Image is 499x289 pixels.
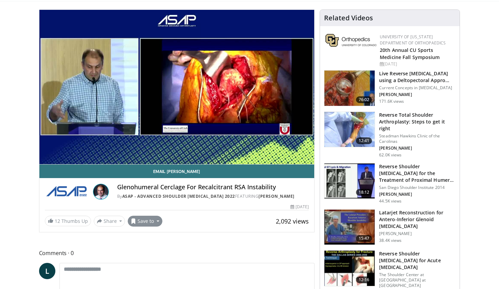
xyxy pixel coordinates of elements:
[276,217,309,225] span: 2,092 views
[379,133,456,144] p: Steadman Hawkins Clinic of the Carolinas
[379,85,456,91] p: Current Concepts in [MEDICAL_DATA]
[356,96,372,103] span: 76:02
[356,276,372,283] span: 12:16
[379,209,456,230] h3: Latarjet Reconstruction for Antero-Inferior Glenoid [MEDICAL_DATA]
[356,235,372,242] span: 15:47
[379,238,402,243] p: 38.4K views
[380,61,454,67] div: [DATE]
[379,192,456,197] p: [PERSON_NAME]
[290,204,309,210] div: [DATE]
[379,185,456,190] p: San Diego Shoulder Institute 2014
[379,99,404,104] p: 171.6K views
[117,193,309,199] div: By FEATURING
[324,209,456,245] a: 15:47 Latarjet Reconstruction for Antero-Inferior Glenoid [MEDICAL_DATA] [PERSON_NAME] 38.4K views
[379,112,456,132] h3: Reverse Total Shoulder Arthroplasty: Steps to get it right
[122,193,235,199] a: ASAP - Advanced Shoulder [MEDICAL_DATA] 2022
[379,272,456,288] p: The Shoulder Center at [GEOGRAPHIC_DATA] at [GEOGRAPHIC_DATA]
[45,184,90,200] img: ASAP - Advanced Shoulder ArthroPlasty 2022
[324,251,375,286] img: butch_reverse_arthroplasty_3.png.150x105_q85_crop-smart_upscale.jpg
[356,189,372,196] span: 18:12
[379,70,456,84] h3: Live Reverse [MEDICAL_DATA] using a Deltopectoral Appro…
[379,163,456,184] h3: Reverse Shoulder [MEDICAL_DATA] for the Treatment of Proximal Humeral …
[379,152,402,158] p: 62.0K views
[380,34,446,46] a: University of [US_STATE] Department of Orthopaedics
[324,70,456,106] a: 76:02 Live Reverse [MEDICAL_DATA] using a Deltopectoral Appro… Current Concepts in [MEDICAL_DATA]...
[39,165,315,178] a: Email [PERSON_NAME]
[55,218,60,224] span: 12
[94,216,125,227] button: Share
[39,249,315,257] span: Comments 0
[380,47,440,60] a: 20th Annual CU Sports Medicine Fall Symposium
[324,163,375,199] img: Q2xRg7exoPLTwO8X4xMDoxOjA4MTsiGN.150x105_q85_crop-smart_upscale.jpg
[356,137,372,144] span: 12:41
[324,163,456,204] a: 18:12 Reverse Shoulder [MEDICAL_DATA] for the Treatment of Proximal Humeral … San Diego Shoulder ...
[93,184,109,200] img: Avatar
[325,34,376,47] img: 355603a8-37da-49b6-856f-e00d7e9307d3.png.150x105_q85_autocrop_double_scale_upscale_version-0.2.png
[324,210,375,245] img: 38708_0000_3.png.150x105_q85_crop-smart_upscale.jpg
[117,184,309,191] h4: Glenohumeral Cerclage For Recalcitrant RSA Instability
[39,263,55,279] a: L
[324,14,373,22] h4: Related Videos
[259,193,295,199] a: [PERSON_NAME]
[324,71,375,106] img: 684033_3.png.150x105_q85_crop-smart_upscale.jpg
[324,112,456,158] a: 12:41 Reverse Total Shoulder Arthroplasty: Steps to get it right Steadman Hawkins Clinic of the C...
[379,231,456,236] p: [PERSON_NAME]
[379,250,456,271] h3: Reverse Shoulder [MEDICAL_DATA] for Acute [MEDICAL_DATA]
[45,216,91,226] a: 12 Thumbs Up
[379,92,456,97] p: [PERSON_NAME]
[379,198,402,204] p: 44.5K views
[324,112,375,147] img: 326034_0000_1.png.150x105_q85_crop-smart_upscale.jpg
[39,10,315,165] video-js: Video Player
[379,146,456,151] p: [PERSON_NAME]
[128,216,162,227] button: Save to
